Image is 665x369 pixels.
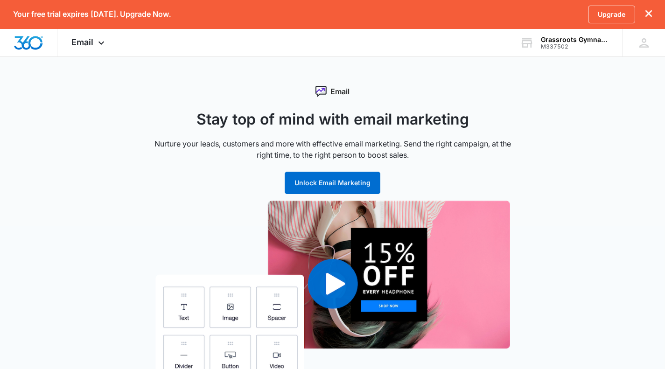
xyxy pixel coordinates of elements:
div: account id [541,43,609,50]
div: Email [146,86,519,97]
p: Nurture your leads, customers and more with effective email marketing. Send the right campaign, a... [146,138,519,160]
h1: Stay top of mind with email marketing [146,108,519,131]
button: Unlock Email Marketing [285,172,380,194]
a: Unlock Email Marketing [285,179,380,187]
div: account name [541,36,609,43]
p: Your free trial expires [DATE]. Upgrade Now. [13,10,171,19]
div: Email [57,29,121,56]
a: Upgrade [588,6,635,23]
span: Email [71,37,93,47]
button: dismiss this dialog [645,10,652,19]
